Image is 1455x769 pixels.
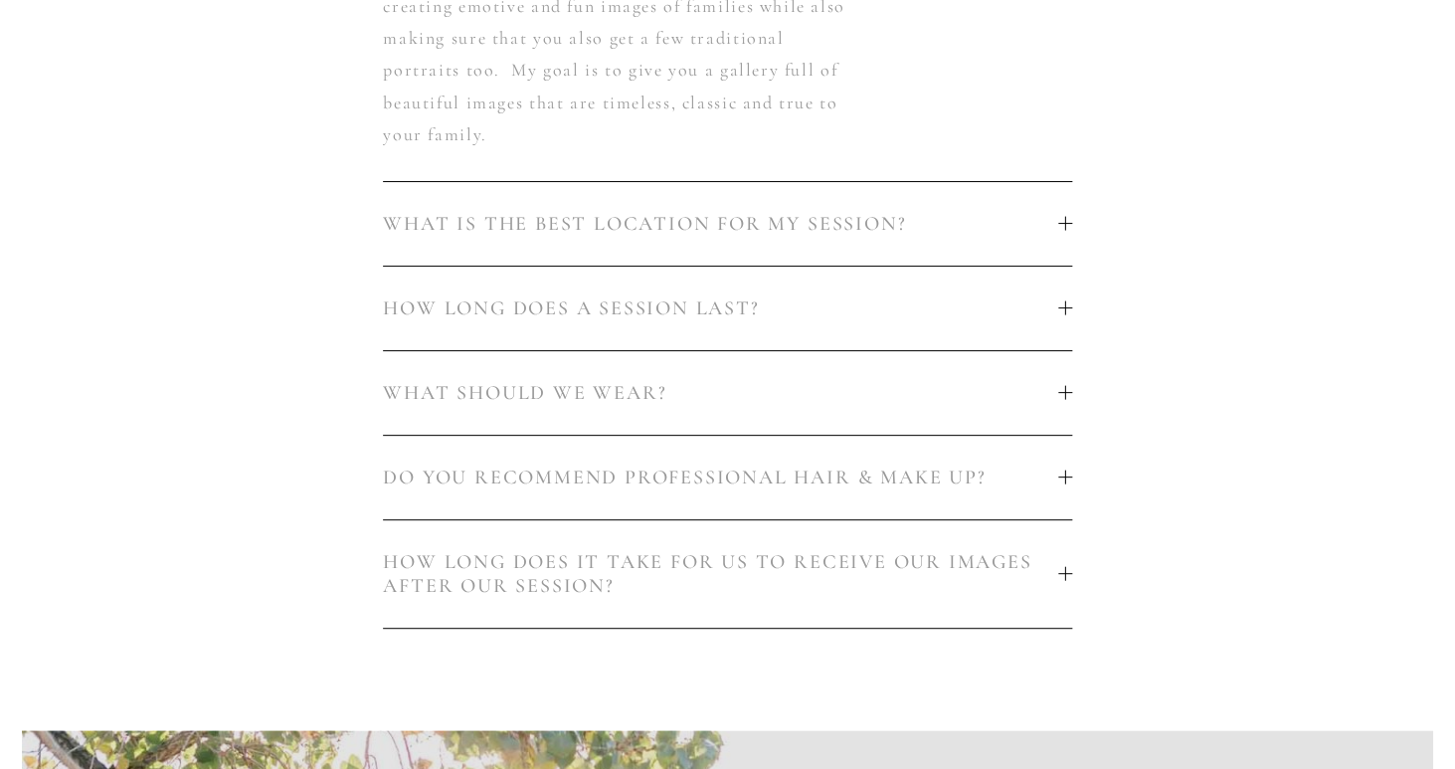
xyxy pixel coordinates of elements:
button: HOW LONG DOES A SESSION LAST? [383,267,1072,350]
span: HOW LONG DOES A SESSION LAST? [383,296,1058,320]
span: DO YOU RECOMMEND PROFESSIONAL HAIR & MAKE UP? [383,466,1058,489]
button: WHAT IS THE BEST LOCATION FOR MY SESSION? [383,182,1072,266]
button: WHAT SHOULD WE WEAR? [383,351,1072,435]
span: HOW LONG DOES IT TAKE FOR US TO RECEIVE OUR IMAGES AFTER OUR SESSION? [383,550,1058,598]
button: HOW LONG DOES IT TAKE FOR US TO RECEIVE OUR IMAGES AFTER OUR SESSION? [383,520,1072,628]
span: WHAT IS THE BEST LOCATION FOR MY SESSION? [383,212,1058,236]
span: WHAT SHOULD WE WEAR? [383,381,1058,405]
button: DO YOU RECOMMEND PROFESSIONAL HAIR & MAKE UP? [383,436,1072,519]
